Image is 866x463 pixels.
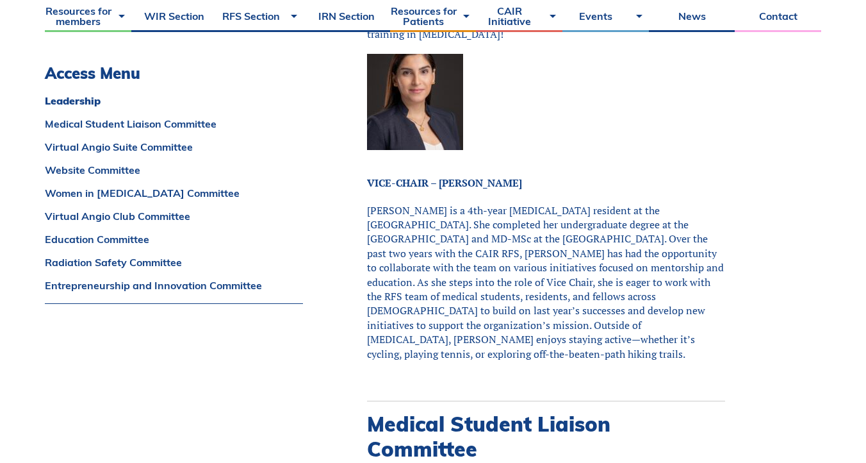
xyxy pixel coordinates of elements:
span: [PERSON_NAME] is a 4th-year [MEDICAL_DATA] resident at the [GEOGRAPHIC_DATA]. She completed her u... [367,203,724,361]
a: Leadership [45,96,303,106]
a: Virtual Angio Club Committee [45,211,303,221]
h3: Access Menu [45,64,303,83]
h2: Medical Student Liaison Committee [367,412,725,461]
a: Women in [MEDICAL_DATA] Committee [45,188,303,198]
strong: VICE-CHAIR – [PERSON_NAME] [367,176,522,190]
a: Education Committee [45,234,303,244]
a: Radiation Safety Committee [45,257,303,267]
a: Medical Student Liaison Committee [45,119,303,129]
a: Virtual Angio Suite Committee [45,142,303,152]
a: Website Committee [45,165,303,175]
a: Entrepreneurship and Innovation Committee [45,280,303,290]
